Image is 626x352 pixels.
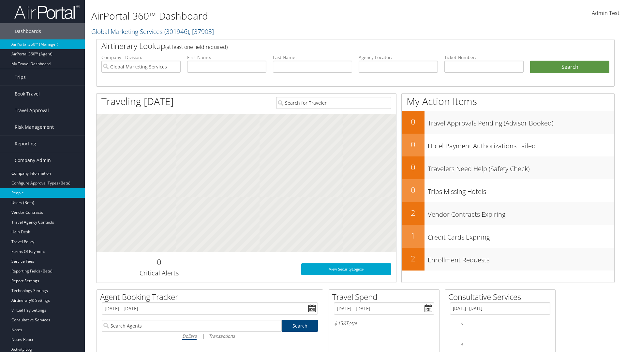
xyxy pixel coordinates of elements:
h3: Travelers Need Help (Safety Check) [428,161,614,173]
span: Reporting [15,136,36,152]
label: Agency Locator: [359,54,438,61]
a: 2Enrollment Requests [402,248,614,271]
span: Dashboards [15,23,41,39]
h2: 2 [402,207,425,218]
a: Admin Test [592,3,619,23]
input: Search Agents [102,320,282,332]
h2: Travel Spend [332,291,439,302]
h3: Credit Cards Expiring [428,229,614,242]
span: ( 301946 ) [164,27,189,36]
h3: Hotel Payment Authorizations Failed [428,138,614,151]
a: 0Travel Approvals Pending (Advisor Booked) [402,111,614,134]
a: Global Marketing Services [91,27,214,36]
h2: 0 [402,184,425,196]
span: Travel Approval [15,102,49,119]
span: Company Admin [15,152,51,169]
span: $458 [334,320,346,327]
h2: 2 [402,253,425,264]
label: Ticket Number: [444,54,524,61]
h3: Enrollment Requests [428,252,614,265]
i: Transactions [209,333,235,339]
a: 0Hotel Payment Authorizations Failed [402,134,614,156]
h2: Agent Booking Tracker [100,291,323,302]
a: 0Trips Missing Hotels [402,179,614,202]
h2: 1 [402,230,425,241]
a: View SecurityLogic® [301,263,391,275]
a: 1Credit Cards Expiring [402,225,614,248]
a: Search [282,320,318,332]
h2: 0 [402,139,425,150]
tspan: 4 [461,342,463,346]
span: Book Travel [15,86,40,102]
h1: My Action Items [402,95,614,108]
h3: Trips Missing Hotels [428,184,614,196]
h2: 0 [101,257,216,268]
h2: 0 [402,162,425,173]
h1: Traveling [DATE] [101,95,174,108]
a: 2Vendor Contracts Expiring [402,202,614,225]
span: Trips [15,69,26,85]
span: (at least one field required) [165,43,228,51]
div: | [102,332,318,340]
label: First Name: [187,54,266,61]
a: 0Travelers Need Help (Safety Check) [402,156,614,179]
h2: 0 [402,116,425,127]
h3: Travel Approvals Pending (Advisor Booked) [428,115,614,128]
label: Last Name: [273,54,352,61]
span: , [ 37903 ] [189,27,214,36]
h2: Airtinerary Lookup [101,40,566,51]
h3: Vendor Contracts Expiring [428,207,614,219]
span: Risk Management [15,119,54,135]
label: Company - Division: [101,54,181,61]
h3: Critical Alerts [101,269,216,278]
h2: Consultative Services [448,291,555,302]
img: airportal-logo.png [14,4,80,20]
tspan: 6 [461,321,463,325]
h1: AirPortal 360™ Dashboard [91,9,443,23]
span: Admin Test [592,9,619,17]
i: Dollars [182,333,197,339]
input: Search for Traveler [276,97,391,109]
h6: Total [334,320,434,327]
button: Search [530,61,609,74]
